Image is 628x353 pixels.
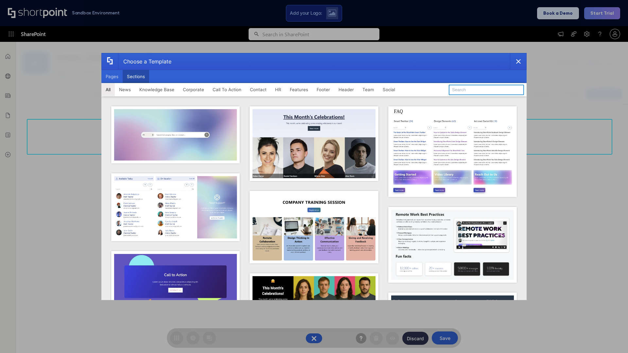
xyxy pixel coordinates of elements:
[123,70,149,83] button: Sections
[271,83,286,96] button: HR
[208,83,246,96] button: Call To Action
[286,83,312,96] button: Features
[378,83,399,96] button: Social
[101,70,123,83] button: Pages
[115,83,135,96] button: News
[135,83,179,96] button: Knowledge Base
[358,83,378,96] button: Team
[101,83,115,96] button: All
[595,322,628,353] iframe: Chat Widget
[312,83,334,96] button: Footer
[334,83,358,96] button: Header
[246,83,271,96] button: Contact
[101,53,527,300] div: template selector
[118,53,171,70] div: Choose a Template
[179,83,208,96] button: Corporate
[449,85,524,95] input: Search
